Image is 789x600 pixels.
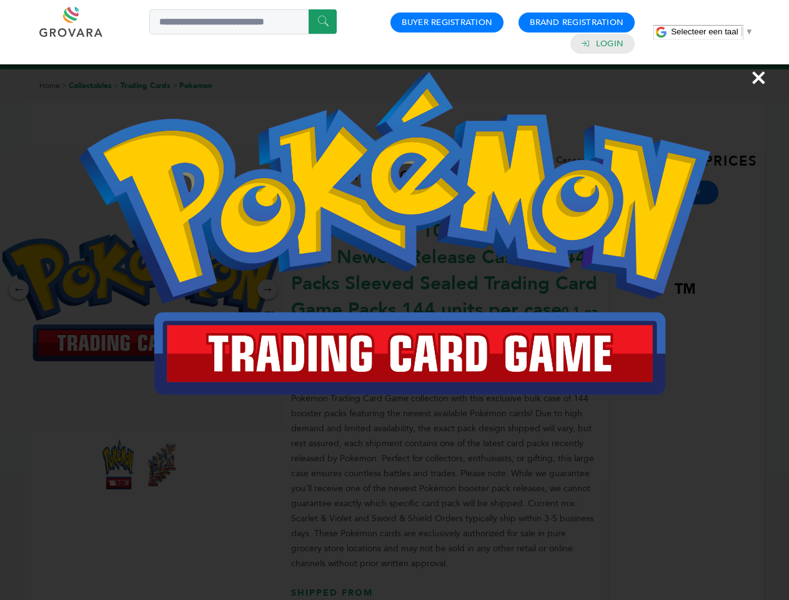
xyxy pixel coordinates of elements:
span: Selecteer een taal [671,27,738,36]
a: Selecteer een taal​ [671,27,753,36]
input: Search a product or brand... [149,9,337,34]
a: Brand Registration [530,17,623,28]
a: Login [596,38,623,49]
a: Buyer Registration [402,17,492,28]
span: ​ [742,27,742,36]
span: × [750,60,767,95]
img: Image Preview [79,72,710,395]
span: ▼ [745,27,753,36]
